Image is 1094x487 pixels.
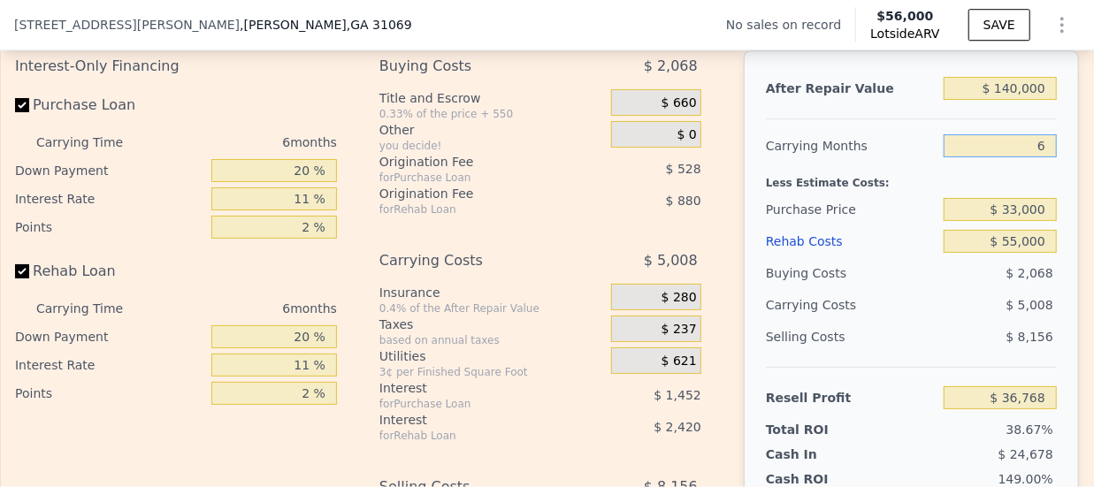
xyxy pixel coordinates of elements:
[379,411,569,429] div: Interest
[15,213,204,241] div: Points
[877,9,934,23] span: $56,000
[379,429,569,443] div: for Rehab Loan
[379,185,569,202] div: Origination Fee
[379,202,569,217] div: for Rehab Loan
[870,25,939,42] span: Lotside ARV
[15,50,337,82] div: Interest-Only Financing
[15,98,29,112] input: Purchase Loan
[766,382,937,414] div: Resell Profit
[1044,7,1080,42] button: Show Options
[666,162,701,176] span: $ 528
[766,321,937,353] div: Selling Costs
[347,18,412,32] span: , GA 31069
[15,264,29,278] input: Rehab Loan
[15,255,204,287] label: Rehab Loan
[379,365,604,379] div: 3¢ per Finished Square Foot
[379,139,604,153] div: you decide!
[379,245,569,277] div: Carrying Costs
[644,50,698,82] span: $ 2,068
[644,245,698,277] span: $ 5,008
[766,289,872,321] div: Carrying Costs
[677,127,697,143] span: $ 0
[379,153,569,171] div: Origination Fee
[379,379,569,397] div: Interest
[153,128,336,156] div: 6 months
[36,294,146,323] div: Carrying Time
[379,89,604,107] div: Title and Escrow
[379,171,569,185] div: for Purchase Loan
[15,89,204,121] label: Purchase Loan
[240,16,412,34] span: , [PERSON_NAME]
[15,323,204,351] div: Down Payment
[379,107,604,121] div: 0.33% of the price + 550
[379,50,569,82] div: Buying Costs
[766,130,937,162] div: Carrying Months
[1006,266,1053,280] span: $ 2,068
[15,351,204,379] div: Interest Rate
[766,225,937,257] div: Rehab Costs
[36,128,146,156] div: Carrying Time
[968,9,1030,41] button: SAVE
[15,379,204,407] div: Points
[766,72,937,104] div: After Repair Value
[666,194,701,208] span: $ 880
[379,333,604,347] div: based on annual taxes
[153,294,336,323] div: 6 months
[1006,422,1053,437] span: 38.67%
[379,397,569,411] div: for Purchase Loan
[15,185,204,213] div: Interest Rate
[379,347,604,365] div: Utilities
[726,16,855,34] div: No sales on record
[1006,298,1053,312] span: $ 5,008
[998,447,1053,461] span: $ 24,678
[379,121,604,139] div: Other
[766,421,872,438] div: Total ROI
[766,194,937,225] div: Purchase Price
[379,316,604,333] div: Taxes
[662,354,697,369] span: $ 621
[998,472,1053,486] span: 149.00%
[766,162,1057,194] div: Less Estimate Costs:
[766,257,937,289] div: Buying Costs
[1006,330,1053,344] span: $ 8,156
[379,284,604,301] div: Insurance
[654,420,700,434] span: $ 2,420
[662,95,697,111] span: $ 660
[15,156,204,185] div: Down Payment
[662,322,697,338] span: $ 237
[766,445,872,463] div: Cash In
[662,290,697,306] span: $ 280
[14,16,240,34] span: [STREET_ADDRESS][PERSON_NAME]
[654,388,700,402] span: $ 1,452
[379,301,604,316] div: 0.4% of the After Repair Value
